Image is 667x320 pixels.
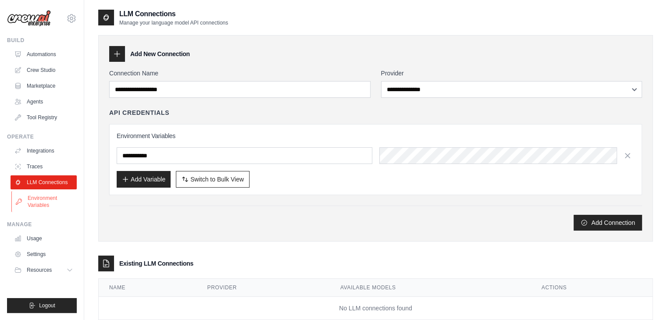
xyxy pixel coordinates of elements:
[119,259,193,268] h3: Existing LLM Connections
[11,110,77,124] a: Tool Registry
[119,19,228,26] p: Manage your language model API connections
[117,132,635,140] h3: Environment Variables
[11,175,77,189] a: LLM Connections
[531,279,653,297] th: Actions
[7,10,51,27] img: Logo
[190,175,244,184] span: Switch to Bulk View
[11,191,78,212] a: Environment Variables
[7,133,77,140] div: Operate
[11,47,77,61] a: Automations
[11,247,77,261] a: Settings
[197,279,330,297] th: Provider
[176,171,250,188] button: Switch to Bulk View
[574,215,642,231] button: Add Connection
[11,263,77,277] button: Resources
[11,144,77,158] a: Integrations
[109,69,371,78] label: Connection Name
[99,279,197,297] th: Name
[11,231,77,245] a: Usage
[39,302,55,309] span: Logout
[11,63,77,77] a: Crew Studio
[27,267,52,274] span: Resources
[7,221,77,228] div: Manage
[11,79,77,93] a: Marketplace
[330,279,531,297] th: Available Models
[381,69,642,78] label: Provider
[119,9,228,19] h2: LLM Connections
[11,95,77,109] a: Agents
[117,171,171,188] button: Add Variable
[7,37,77,44] div: Build
[109,108,169,117] h4: API Credentials
[7,298,77,313] button: Logout
[99,297,653,320] td: No LLM connections found
[11,160,77,174] a: Traces
[130,50,190,58] h3: Add New Connection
